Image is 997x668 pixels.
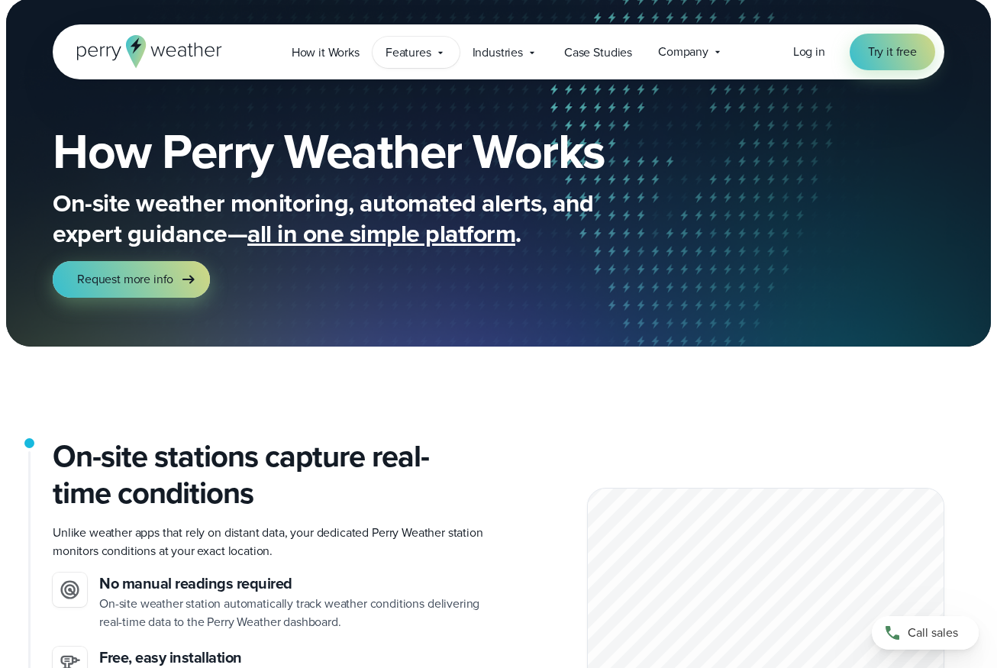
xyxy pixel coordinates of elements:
h3: No manual readings required [99,573,486,595]
span: Call sales [908,624,958,642]
a: Try it free [850,34,935,70]
span: Case Studies [564,44,632,62]
span: How it Works [292,44,360,62]
span: Industries [473,44,523,62]
h2: On-site stations capture real-time conditions [53,438,486,511]
a: How it Works [279,37,373,68]
a: Case Studies [551,37,645,68]
p: On-site weather monitoring, automated alerts, and expert guidance— . [53,188,663,249]
p: Unlike weather apps that rely on distant data, your dedicated Perry Weather station monitors cond... [53,524,486,560]
h1: How Perry Weather Works [53,127,715,176]
span: Log in [793,43,825,60]
span: Features [386,44,431,62]
p: On-site weather station automatically track weather conditions delivering real-time data to the P... [99,595,486,631]
span: all in one simple platform [247,215,515,252]
a: Request more info [53,261,210,298]
a: Call sales [872,616,979,650]
span: Company [658,43,708,61]
span: Try it free [868,43,917,61]
a: Log in [793,43,825,61]
span: Request more info [77,270,173,289]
